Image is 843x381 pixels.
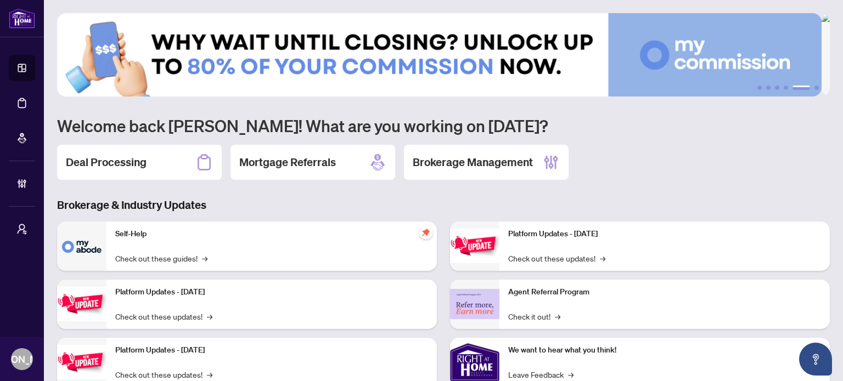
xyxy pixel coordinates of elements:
a: Check it out!→ [508,310,560,322]
img: Platform Updates - September 16, 2025 [57,287,106,321]
a: Check out these updates!→ [508,252,605,264]
span: → [555,310,560,322]
button: 5 [793,86,810,90]
span: → [568,368,574,380]
span: → [600,252,605,264]
img: Agent Referral Program [450,289,499,319]
button: 6 [814,86,819,90]
h2: Brokerage Management [413,155,533,170]
p: Platform Updates - [DATE] [115,344,428,356]
span: → [207,310,212,322]
button: 1 [757,86,762,90]
h3: Brokerage & Industry Updates [57,197,830,213]
h1: Welcome back [PERSON_NAME]! What are you working on [DATE]? [57,115,830,136]
span: pushpin [419,226,432,239]
a: Leave Feedback→ [508,368,574,380]
a: Check out these updates!→ [115,368,212,380]
img: Platform Updates - June 23, 2025 [450,229,499,263]
p: We want to hear what you think! [508,344,821,356]
button: 3 [775,86,779,90]
img: Platform Updates - July 21, 2025 [57,345,106,379]
p: Agent Referral Program [508,286,821,298]
button: 2 [766,86,771,90]
button: Open asap [799,343,832,376]
button: 4 [784,86,788,90]
h2: Mortgage Referrals [239,155,336,170]
a: Check out these updates!→ [115,310,212,322]
img: Slide 4 [57,13,822,96]
span: user-switch [16,224,27,235]
span: → [202,252,207,264]
p: Platform Updates - [DATE] [115,286,428,298]
img: logo [9,8,35,29]
img: Self-Help [57,221,106,271]
p: Self-Help [115,228,428,240]
p: Platform Updates - [DATE] [508,228,821,240]
span: → [207,368,212,380]
h2: Deal Processing [66,155,147,170]
a: Check out these guides!→ [115,252,207,264]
